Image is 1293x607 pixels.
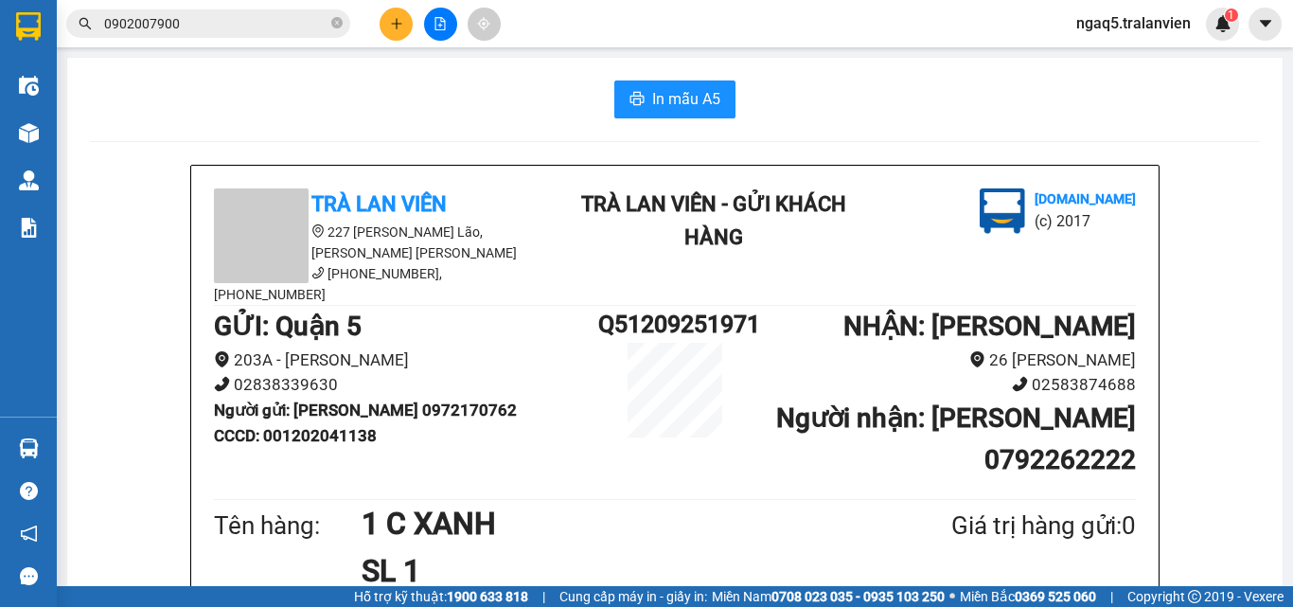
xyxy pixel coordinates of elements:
li: [PHONE_NUMBER], [PHONE_NUMBER] [214,263,555,305]
span: In mẫu A5 [652,87,720,111]
span: plus [390,17,403,30]
img: warehouse-icon [19,123,39,143]
li: 203A - [PERSON_NAME] [214,348,598,373]
img: warehouse-icon [19,170,39,190]
span: Hỗ trợ kỹ thuật: [354,586,528,607]
button: printerIn mẫu A5 [614,80,735,118]
span: Miền Bắc [960,586,1096,607]
h1: Q51209251971 [598,306,752,343]
span: environment [214,351,230,367]
li: (c) 2017 [1035,209,1136,233]
button: aim [468,8,501,41]
b: Trà Lan Viên - Gửi khách hàng [581,192,846,249]
span: printer [629,91,645,109]
span: environment [311,224,325,238]
img: warehouse-icon [19,438,39,458]
b: GỬI : Quận 5 [214,311,362,342]
img: logo.jpg [980,188,1025,234]
span: phone [311,266,325,279]
li: 26 [PERSON_NAME] [752,348,1136,373]
span: caret-down [1257,15,1274,32]
strong: 0369 525 060 [1015,589,1096,604]
b: Trà Lan Viên [311,192,447,216]
h1: 1 C XANH [362,500,859,547]
li: 227 [PERSON_NAME] Lão, [PERSON_NAME] [PERSON_NAME] [214,222,555,263]
b: Người gửi : [PERSON_NAME] 0972170762 [214,401,517,420]
img: logo-vxr [16,12,41,41]
span: notification [20,525,38,543]
strong: 1900 633 818 [447,589,528,604]
span: phone [214,376,230,392]
b: [DOMAIN_NAME] [1035,191,1136,206]
span: copyright [1188,590,1201,603]
div: Giá trị hàng gửi: 0 [859,507,1136,545]
strong: 0708 023 035 - 0935 103 250 [771,589,945,604]
span: | [542,586,545,607]
span: close-circle [331,15,343,33]
h1: SL 1 [362,547,859,595]
span: close-circle [331,17,343,28]
span: Cung cấp máy in - giấy in: [559,586,707,607]
span: ⚪️ [949,593,955,600]
button: file-add [424,8,457,41]
span: question-circle [20,482,38,500]
button: caret-down [1249,8,1282,41]
span: aim [477,17,490,30]
img: warehouse-icon [19,76,39,96]
span: | [1110,586,1113,607]
span: 1 [1228,9,1234,22]
b: Người nhận : [PERSON_NAME] 0792262222 [776,402,1136,475]
img: icon-new-feature [1214,15,1231,32]
b: NHẬN : [PERSON_NAME] [843,311,1136,342]
input: Tìm tên, số ĐT hoặc mã đơn [104,13,328,34]
sup: 1 [1225,9,1238,22]
img: solution-icon [19,218,39,238]
li: 02838339630 [214,372,598,398]
span: ngaq5.tralanvien [1061,11,1206,35]
span: Miền Nam [712,586,945,607]
span: phone [1012,376,1028,392]
button: plus [380,8,413,41]
span: search [79,17,92,30]
span: environment [969,351,985,367]
b: CCCD : 001202041138 [214,426,377,445]
span: message [20,567,38,585]
li: 02583874688 [752,372,1136,398]
div: Tên hàng: [214,507,362,545]
span: file-add [434,17,447,30]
